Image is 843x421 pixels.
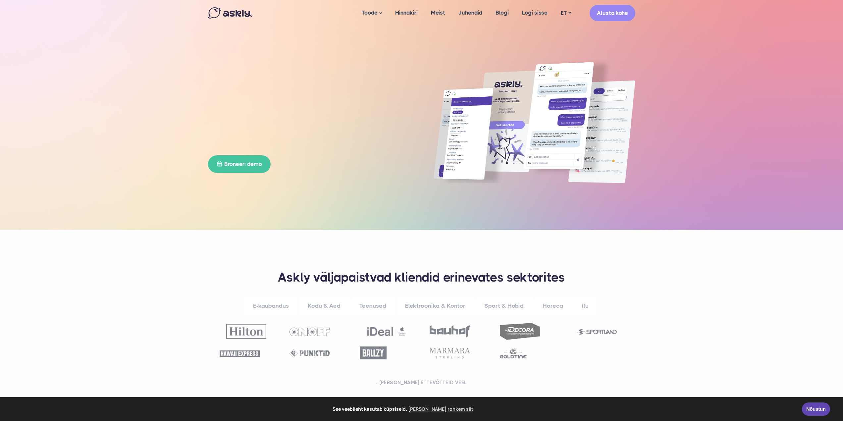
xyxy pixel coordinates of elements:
img: Hilton [226,324,266,339]
a: Alusta kohe [590,5,635,21]
img: Goldtime [500,348,527,359]
img: Marmara Sterling [430,348,470,358]
h3: Askly väljapaistvad kliendid erinevates sektorites [216,270,627,286]
a: Broneeri demo [208,155,271,173]
a: Teenused [351,297,395,315]
a: Ilu [573,297,597,315]
img: Ideal [366,324,406,339]
h2: Kvaliteetne kliendikogemus [208,53,410,60]
img: OnOff [290,328,330,336]
h1: Chat, mida kliendid usaldavad [208,65,410,103]
img: Hawaii Express [220,350,260,357]
a: learn more about cookies [407,404,474,414]
img: Askly vestlusaken [433,60,635,183]
a: Horeca [534,297,572,315]
img: Punktid [290,349,330,357]
span: See veebileht kasutab küpsiseid. [10,404,797,414]
img: Ballzy [360,346,387,359]
h2: Proovi 14 päeva tasuta. Ei nõua arendust. [208,180,410,187]
img: Bauhof [430,325,470,337]
img: Sportland [577,329,617,335]
a: Sport & Hobid [476,297,532,315]
a: Kodu & Aed [299,297,349,315]
a: Nõustun [802,402,830,416]
img: Askly [208,7,252,19]
p: Rohkem lojaalseid kliente kui ühegi teise chat’iga. Muuta klienditugi kasumlikumaks ja profession... [208,111,410,144]
a: ET [554,8,578,18]
a: Elektroonika & Kontor [396,297,474,315]
h2: ...[PERSON_NAME] ettevõtteid veel [216,379,627,386]
a: E-kaubandus [244,297,297,315]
